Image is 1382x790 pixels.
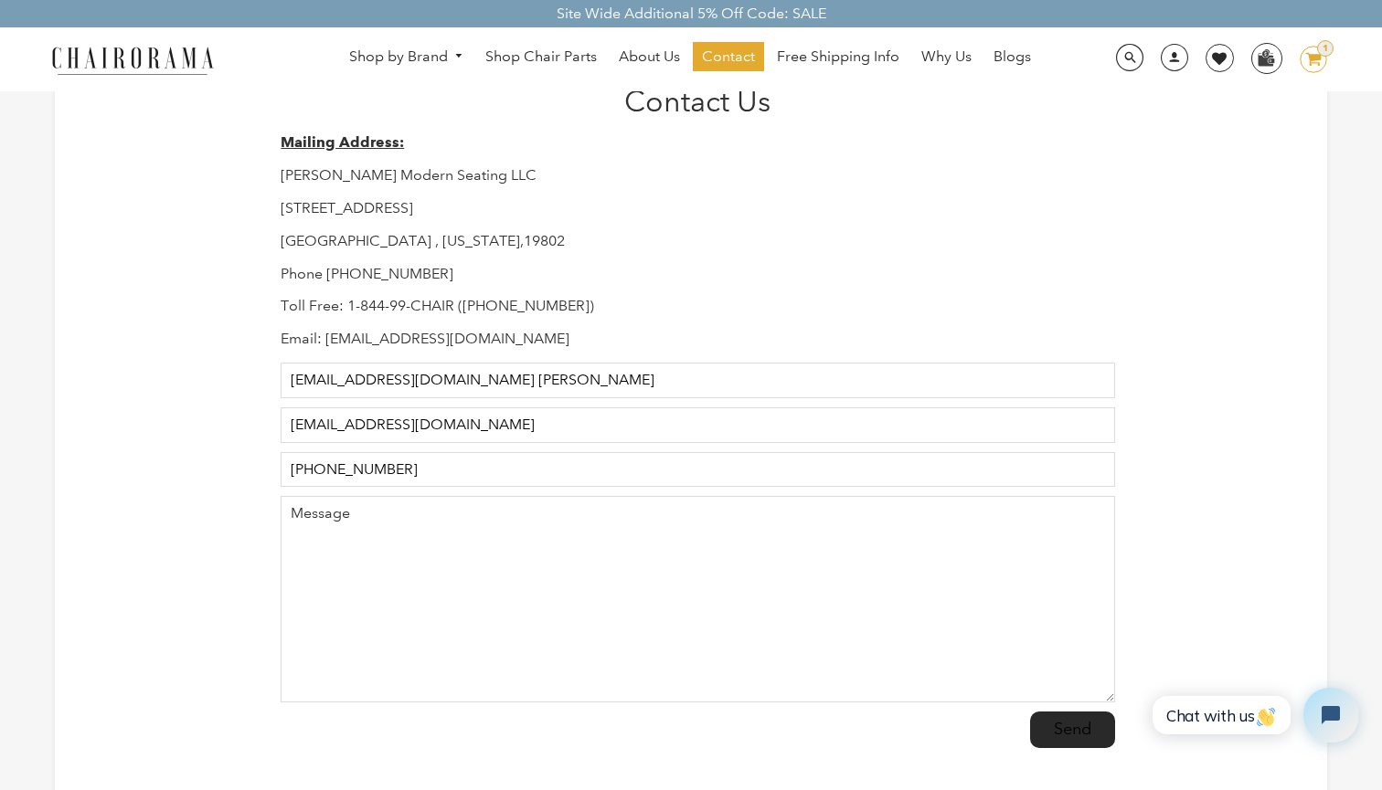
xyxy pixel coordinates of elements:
[1252,44,1281,71] img: WhatsApp_Image_2024-07-12_at_16.23.01.webp
[912,42,981,71] a: Why Us
[1286,46,1327,73] a: 1
[281,265,1114,284] p: Phone [PHONE_NUMBER]
[619,47,680,67] span: About Us
[281,330,1114,349] p: Email: [EMAIL_ADDRESS][DOMAIN_NAME]
[281,166,1114,185] p: [PERSON_NAME] Modern Seating LLC
[610,42,689,71] a: About Us
[984,42,1040,71] a: Blogs
[281,232,1114,251] p: [GEOGRAPHIC_DATA] , [US_STATE],19802
[41,44,224,76] img: chairorama
[281,407,1114,443] input: Email
[281,297,1114,316] p: Toll Free: 1-844-99-CHAIR ([PHONE_NUMBER])
[281,84,1114,119] h1: Contact Us
[340,43,473,71] a: Shop by Brand
[702,47,755,67] span: Contact
[281,363,1114,398] input: Name
[281,133,404,151] strong: Mailing Address:
[768,42,909,71] a: Free Shipping Info
[693,42,764,71] a: Contact
[476,42,606,71] a: Shop Chair Parts
[302,42,1078,76] nav: DesktopNavigation
[1132,672,1374,758] iframe: Tidio Chat
[921,47,972,67] span: Why Us
[777,47,899,67] span: Free Shipping Info
[994,47,1031,67] span: Blogs
[281,199,1114,218] p: [STREET_ADDRESS]
[281,452,1114,488] input: Phone Number
[1030,711,1115,748] input: Send
[485,47,597,67] span: Shop Chair Parts
[1317,40,1334,57] div: 1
